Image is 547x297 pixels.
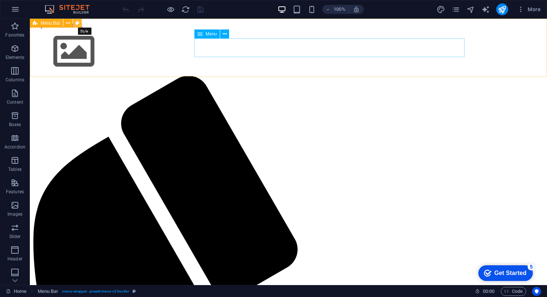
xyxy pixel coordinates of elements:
[7,211,23,217] p: Images
[6,54,25,60] p: Elements
[3,3,53,9] a: Skip to main content
[9,234,21,240] p: Slider
[38,287,136,296] nav: breadcrumb
[78,28,91,35] mark: Style
[501,287,526,296] button: Code
[4,144,25,150] p: Accordion
[334,5,346,14] h6: 100%
[55,1,63,9] div: 5
[488,288,489,294] span: :
[6,189,24,195] p: Features
[481,5,490,14] i: AI Writer
[466,5,475,14] i: Navigator
[181,5,190,14] i: Reload page
[7,99,23,105] p: Content
[353,6,360,13] i: On resize automatically adjust zoom level to fit chosen device.
[481,5,490,14] button: text_generator
[9,122,21,128] p: Boxes
[514,3,544,15] button: More
[437,5,446,14] button: design
[7,256,22,262] p: Header
[38,287,59,296] span: Click to select. Double-click to edit
[322,5,349,14] button: 100%
[8,166,22,172] p: Tables
[43,5,99,14] img: Editor Logo
[6,287,26,296] a: Click to cancel selection. Double-click to open Pages
[206,32,217,36] span: Menu
[437,5,445,14] i: Design (Ctrl+Alt+Y)
[181,5,190,14] button: reload
[498,5,506,14] i: Publish
[517,6,541,13] span: More
[132,289,136,293] i: This element is a customizable preset
[451,5,460,14] button: pages
[5,32,24,38] p: Favorites
[504,287,523,296] span: Code
[41,21,60,25] span: Menu Bar
[466,5,475,14] button: navigator
[61,287,129,296] span: . menu-wrapper .preset-menu-v2-border
[496,3,508,15] button: publish
[532,287,541,296] button: Usercentrics
[475,287,495,296] h6: Session time
[6,77,24,83] p: Columns
[6,4,60,19] div: Get Started 5 items remaining, 0% complete
[451,5,460,14] i: Pages (Ctrl+Alt+S)
[483,287,494,296] span: 00 00
[22,8,54,15] div: Get Started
